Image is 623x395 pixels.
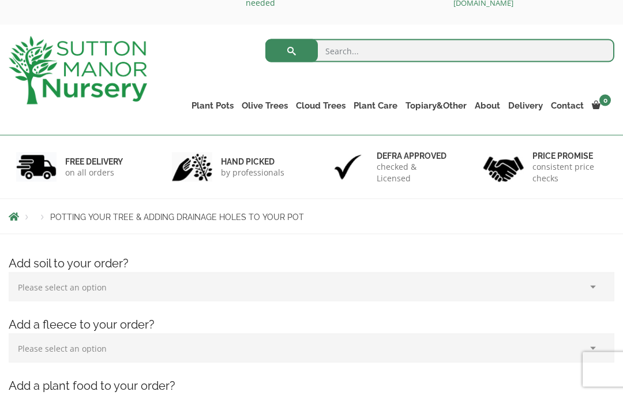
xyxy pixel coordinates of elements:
p: checked & Licensed [377,161,451,184]
p: on all orders [65,167,123,178]
a: Olive Trees [238,98,292,114]
span: POTTING YOUR TREE & ADDING DRAINAGE HOLES TO YOUR POT [50,213,304,222]
a: Contact [547,98,588,114]
img: 2.jpg [172,152,212,182]
img: 3.jpg [328,152,368,182]
img: 4.jpg [483,150,524,185]
a: Plant Care [350,98,401,114]
input: Search... [265,39,614,62]
img: logo [9,36,147,105]
h6: FREE DELIVERY [65,156,123,167]
span: 0 [599,95,611,106]
a: Cloud Trees [292,98,350,114]
h6: Defra approved [377,151,451,161]
a: Plant Pots [187,98,238,114]
a: Topiary&Other [401,98,471,114]
a: 0 [588,98,614,114]
nav: Breadcrumbs [9,212,614,221]
img: 1.jpg [16,152,57,182]
p: by professionals [221,167,284,178]
h6: Price promise [532,151,607,161]
a: Delivery [504,98,547,114]
p: consistent price checks [532,161,607,184]
h6: hand picked [221,156,284,167]
a: About [471,98,504,114]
